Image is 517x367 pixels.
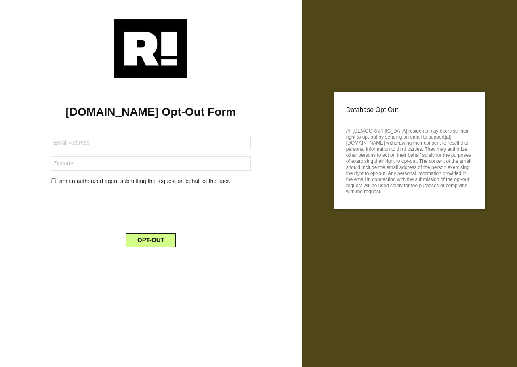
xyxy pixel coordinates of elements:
[346,104,473,116] p: Database Opt Out
[45,177,256,186] div: I am an authorized agent submitting the request on behalf of the user.
[346,126,473,195] p: All [DEMOGRAPHIC_DATA] residents may exercise their right to opt-out by sending an email to suppo...
[114,19,187,78] img: Retention.com
[126,233,176,247] button: OPT-OUT
[89,192,212,224] iframe: reCAPTCHA
[51,156,250,171] input: Zipcode
[12,105,290,119] h1: [DOMAIN_NAME] Opt-Out Form
[51,136,250,150] input: Email Address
